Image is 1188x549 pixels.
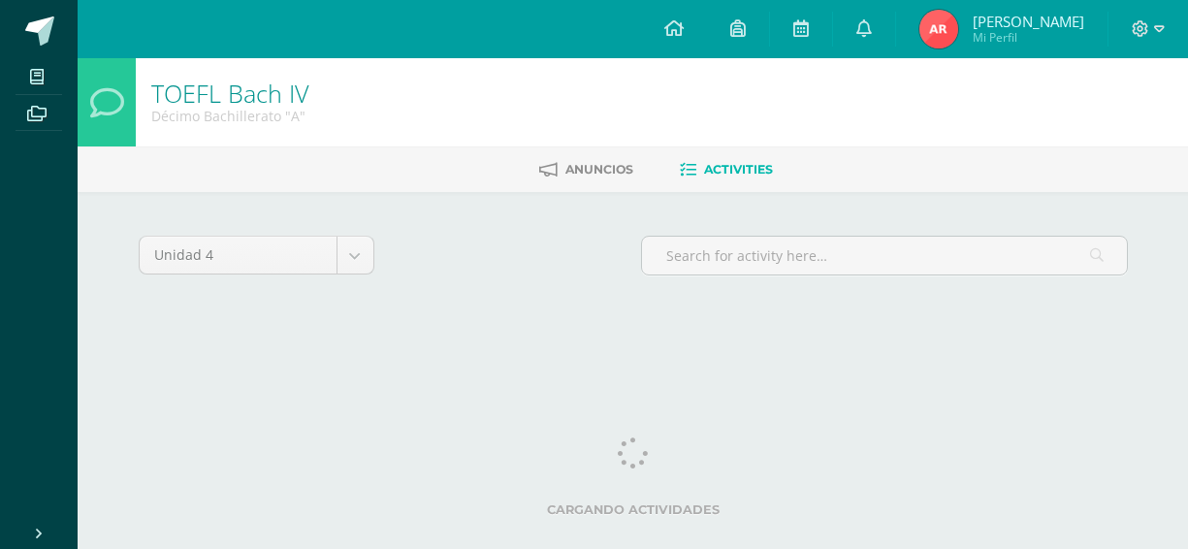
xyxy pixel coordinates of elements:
label: Cargando actividades [139,502,1128,517]
img: c9bcb59223d60cba950dd4d66ce03bcc.png [919,10,958,48]
a: Unidad 4 [140,237,373,274]
span: Mi Perfil [973,29,1084,46]
a: TOEFL Bach IV [151,77,309,110]
span: Activities [704,162,773,177]
h1: TOEFL Bach IV [151,80,309,107]
a: Activities [680,154,773,185]
span: [PERSON_NAME] [973,12,1084,31]
span: Unidad 4 [154,237,322,274]
a: Anuncios [539,154,633,185]
span: Anuncios [565,162,633,177]
div: Décimo Bachillerato 'A' [151,107,309,125]
input: Search for activity here… [642,237,1127,274]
